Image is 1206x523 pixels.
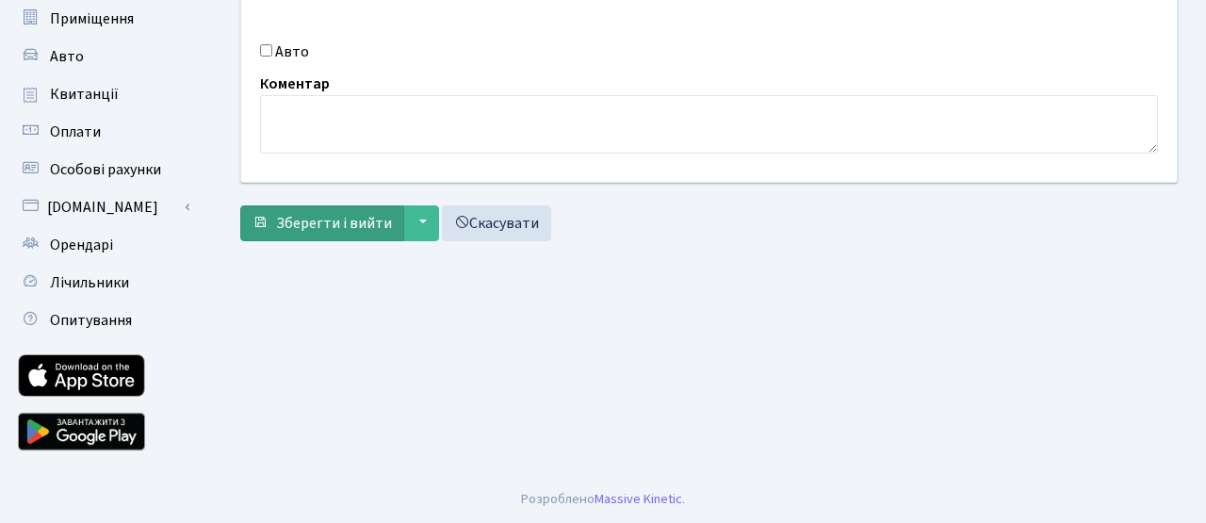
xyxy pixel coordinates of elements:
[50,84,119,105] span: Квитанції
[9,75,198,113] a: Квитанції
[50,272,129,293] span: Лічильники
[9,188,198,226] a: [DOMAIN_NAME]
[50,8,134,29] span: Приміщення
[9,264,198,302] a: Лічильники
[9,38,198,75] a: Авто
[595,489,682,509] a: Massive Kinetic
[50,122,101,142] span: Оплати
[521,489,685,510] div: Розроблено .
[9,113,198,151] a: Оплати
[260,73,330,95] label: Коментар
[9,302,198,339] a: Опитування
[50,159,161,180] span: Особові рахунки
[240,205,404,241] button: Зберегти і вийти
[275,41,309,63] label: Авто
[9,226,198,264] a: Орендарі
[9,151,198,188] a: Особові рахунки
[50,235,113,255] span: Орендарі
[50,310,132,331] span: Опитування
[442,205,551,241] a: Скасувати
[276,213,392,234] span: Зберегти і вийти
[50,46,84,67] span: Авто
